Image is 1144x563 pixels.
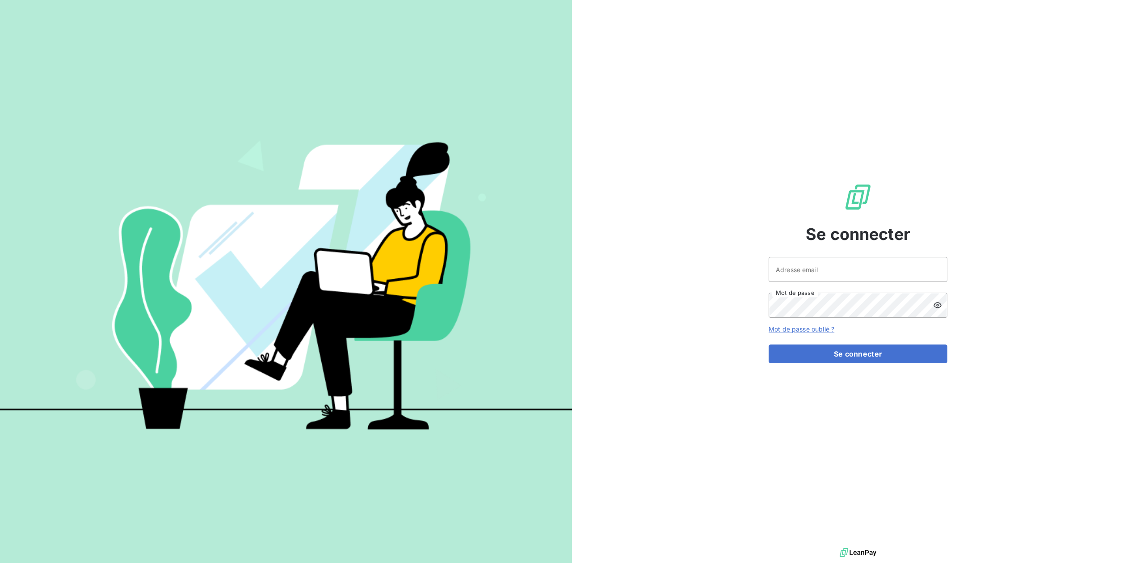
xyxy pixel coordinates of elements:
[806,222,910,246] span: Se connecter
[769,345,947,363] button: Se connecter
[769,257,947,282] input: placeholder
[840,546,876,559] img: logo
[769,325,834,333] a: Mot de passe oublié ?
[844,183,872,211] img: Logo LeanPay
